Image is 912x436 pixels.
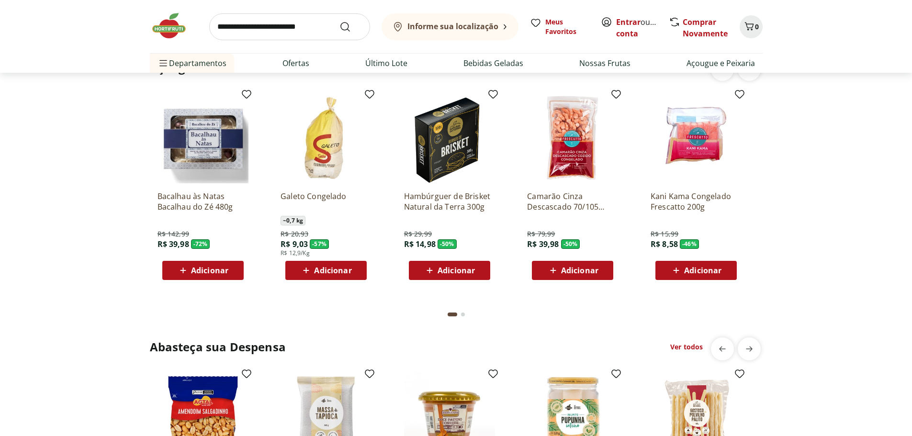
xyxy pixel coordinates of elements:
button: previous [711,337,734,360]
button: next [738,337,761,360]
a: Criar conta [616,17,669,39]
a: Hambúrguer de Brisket Natural da Terra 300g [404,191,495,212]
button: Current page from fs-carousel [446,303,459,326]
button: Adicionar [285,261,367,280]
a: Açougue e Peixaria [687,57,755,69]
a: Ofertas [282,57,309,69]
span: Meus Favoritos [545,17,589,36]
a: Nossas Frutas [579,57,631,69]
button: Informe sua localização [382,13,518,40]
a: Galeto Congelado [281,191,372,212]
a: Camarão Cinza Descascado 70/105 Congelado Frescatto 400g [527,191,618,212]
button: Adicionar [162,261,244,280]
span: R$ 79,99 [527,229,555,239]
span: Adicionar [191,267,228,274]
span: R$ 9,03 [281,239,308,249]
span: ou [616,16,659,39]
button: Go to page 2 from fs-carousel [459,303,467,326]
a: Bacalhau às Natas Bacalhau do Zé 480g [158,191,248,212]
input: search [209,13,370,40]
span: 0 [755,22,759,31]
a: Entrar [616,17,641,27]
img: Camarão Cinza Descascado 70/105 Congelado Frescatto 400g [527,92,618,183]
span: - 50 % [438,239,457,249]
span: Adicionar [684,267,721,274]
span: R$ 8,58 [651,239,678,249]
span: - 46 % [680,239,699,249]
span: Adicionar [438,267,475,274]
img: Kani Kama Congelado Frescatto 200g [651,92,742,183]
span: R$ 12,9/Kg [281,249,310,257]
span: - 72 % [191,239,210,249]
button: Submit Search [339,21,362,33]
a: Meus Favoritos [530,17,589,36]
span: Adicionar [314,267,351,274]
img: Bacalhau às Natas Bacalhau do Zé 480g [158,92,248,183]
button: Adicionar [532,261,613,280]
a: Bebidas Geladas [463,57,523,69]
span: - 57 % [310,239,329,249]
span: R$ 14,98 [404,239,436,249]
button: Menu [158,52,169,75]
span: R$ 20,93 [281,229,308,239]
h2: Abasteça sua Despensa [150,339,286,355]
img: Galeto Congelado [281,92,372,183]
a: Ver todos [670,342,703,352]
span: ~ 0,7 kg [281,216,305,225]
span: Departamentos [158,52,226,75]
a: Comprar Novamente [683,17,728,39]
button: Adicionar [655,261,737,280]
img: Hambúrguer de Brisket Natural da Terra 300g [404,92,495,183]
span: Adicionar [561,267,598,274]
span: R$ 39,98 [527,239,559,249]
span: - 50 % [561,239,580,249]
a: Último Lote [365,57,407,69]
span: R$ 39,98 [158,239,189,249]
span: R$ 142,99 [158,229,189,239]
span: R$ 15,99 [651,229,678,239]
a: Kani Kama Congelado Frescatto 200g [651,191,742,212]
span: R$ 29,99 [404,229,432,239]
button: Adicionar [409,261,490,280]
b: Informe sua localização [407,21,498,32]
img: Hortifruti [150,11,198,40]
button: Carrinho [740,15,763,38]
